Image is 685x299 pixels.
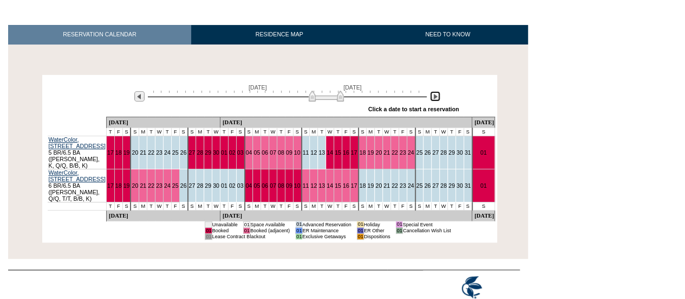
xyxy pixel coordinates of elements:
[228,202,236,210] td: F
[134,91,145,101] img: Previous
[448,128,456,136] td: T
[464,169,472,202] td: 31
[228,128,236,136] td: F
[156,182,162,189] a: 23
[229,149,236,156] a: 02
[415,202,423,210] td: S
[278,149,284,156] a: 08
[205,221,212,227] td: 01
[163,136,171,169] td: 24
[335,149,341,156] a: 15
[367,169,375,202] td: 19
[285,202,293,210] td: F
[464,202,472,210] td: S
[432,202,440,210] td: T
[220,169,228,202] td: 01
[270,182,276,189] a: 07
[205,149,211,156] a: 29
[131,128,139,136] td: S
[302,227,351,233] td: ER Maintenance
[179,136,187,169] td: 26
[212,169,220,202] td: 30
[262,182,268,189] a: 06
[189,149,195,156] a: 27
[318,202,326,210] td: T
[432,128,440,136] td: T
[8,25,191,44] a: RESERVATION CALENDAR
[188,202,196,210] td: S
[140,182,146,189] a: 21
[131,202,139,210] td: S
[139,202,147,210] td: M
[464,136,472,169] td: 31
[350,202,358,210] td: S
[375,149,382,156] a: 20
[367,128,375,136] td: M
[318,136,326,169] td: 13
[179,128,187,136] td: S
[375,128,383,136] td: T
[351,149,357,156] a: 17
[302,221,351,227] td: Advanced Reservation
[383,169,391,202] td: 21
[390,202,399,210] td: T
[172,182,179,189] a: 25
[188,128,196,136] td: S
[204,202,212,210] td: T
[220,117,472,128] td: [DATE]
[212,233,290,239] td: Lease Contract Blackout
[367,25,528,44] a: NEED TO KNOW
[294,182,301,189] a: 10
[296,227,302,233] td: 01
[147,136,155,169] td: 22
[115,149,122,156] a: 18
[106,210,220,221] td: [DATE]
[375,169,383,202] td: 20
[327,149,333,156] a: 14
[122,128,131,136] td: S
[364,233,390,239] td: Dispositions
[237,149,244,156] a: 03
[350,128,358,136] td: S
[440,202,448,210] td: W
[423,202,432,210] td: M
[106,128,114,136] td: T
[472,202,495,210] td: S
[212,227,238,233] td: Booked
[147,202,155,210] td: T
[188,169,196,202] td: 27
[343,84,362,91] span: [DATE]
[326,128,334,136] td: W
[407,202,415,210] td: S
[114,202,122,210] td: F
[245,128,253,136] td: S
[351,182,357,189] a: 17
[480,182,487,189] a: 01
[302,128,310,136] td: S
[107,182,114,189] a: 17
[236,169,244,202] td: 03
[155,202,164,210] td: W
[415,169,423,202] td: 25
[335,182,341,189] a: 15
[402,221,451,227] td: Special Event
[212,202,220,210] td: W
[448,136,456,169] td: 29
[423,169,432,202] td: 26
[343,182,349,189] a: 16
[334,202,342,210] td: T
[179,202,187,210] td: S
[302,233,351,239] td: Exclusive Getaways
[302,136,310,169] td: 11
[163,128,171,136] td: T
[115,182,122,189] a: 18
[368,106,459,112] div: Click a date to start a reservation
[123,149,130,156] a: 19
[139,128,147,136] td: M
[261,128,269,136] td: T
[383,128,391,136] td: W
[253,202,261,210] td: M
[318,182,325,189] a: 13
[455,202,464,210] td: F
[191,25,368,44] a: RESIDENCE MAP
